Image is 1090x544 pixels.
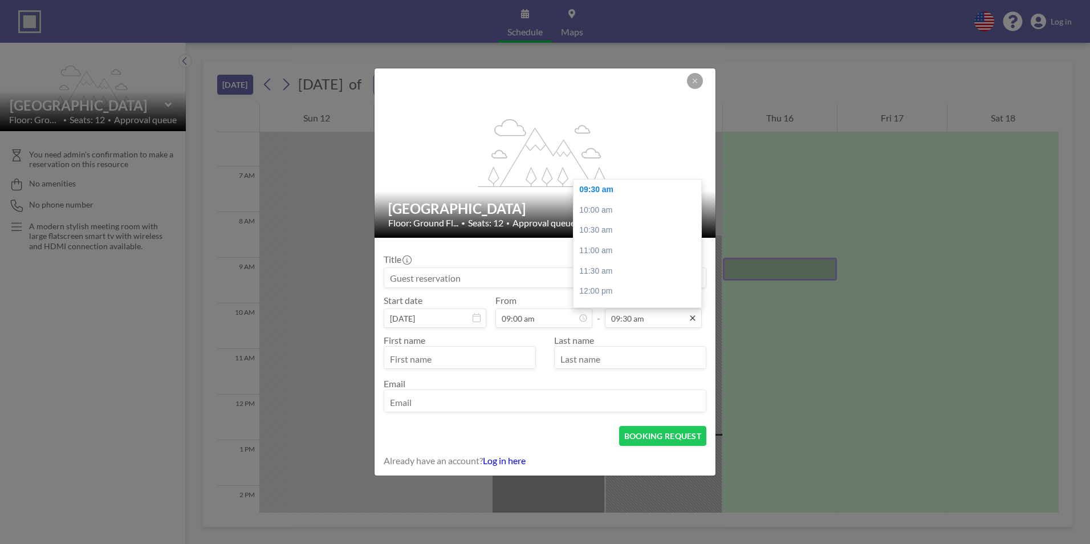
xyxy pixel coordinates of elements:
span: Seats: 12 [468,217,503,229]
input: Guest reservation [384,268,706,287]
span: • [461,219,465,228]
label: Title [384,254,410,265]
span: • [506,220,510,227]
h2: [GEOGRAPHIC_DATA] [388,200,703,217]
a: Log in here [483,455,526,466]
div: 10:30 am [574,220,707,241]
div: 09:30 am [574,180,707,200]
label: First name [384,335,425,346]
span: Already have an account? [384,455,483,466]
div: 11:30 am [574,261,707,282]
input: Last name [555,349,706,368]
div: 11:00 am [574,241,707,261]
span: Floor: Ground Fl... [388,217,458,229]
label: From [495,295,516,306]
input: First name [384,349,535,368]
span: Approval queue [513,217,575,229]
label: Last name [554,335,594,346]
div: 10:00 am [574,200,707,221]
div: 12:30 pm [574,302,707,322]
div: 12:00 pm [574,281,707,302]
span: - [597,299,600,324]
label: Email [384,378,405,389]
button: BOOKING REQUEST [619,426,706,446]
g: flex-grow: 1.2; [478,118,613,186]
label: Start date [384,295,422,306]
input: Email [384,392,706,412]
